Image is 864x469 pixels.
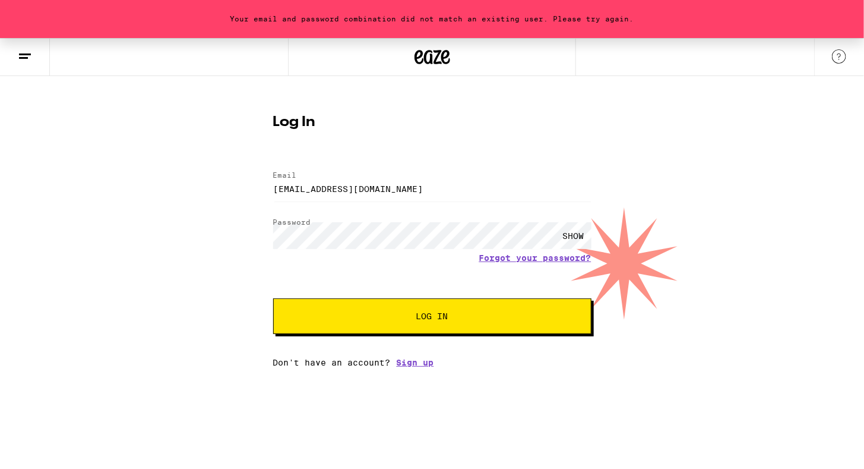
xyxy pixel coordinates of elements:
[273,218,311,226] label: Password
[273,175,591,202] input: Email
[7,8,86,18] span: Hi. Need any help?
[556,222,591,249] div: SHOW
[273,298,591,334] button: Log In
[397,358,434,367] a: Sign up
[273,171,297,179] label: Email
[273,358,591,367] div: Don't have an account?
[416,312,448,320] span: Log In
[479,253,591,263] a: Forgot your password?
[273,115,591,130] h1: Log In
